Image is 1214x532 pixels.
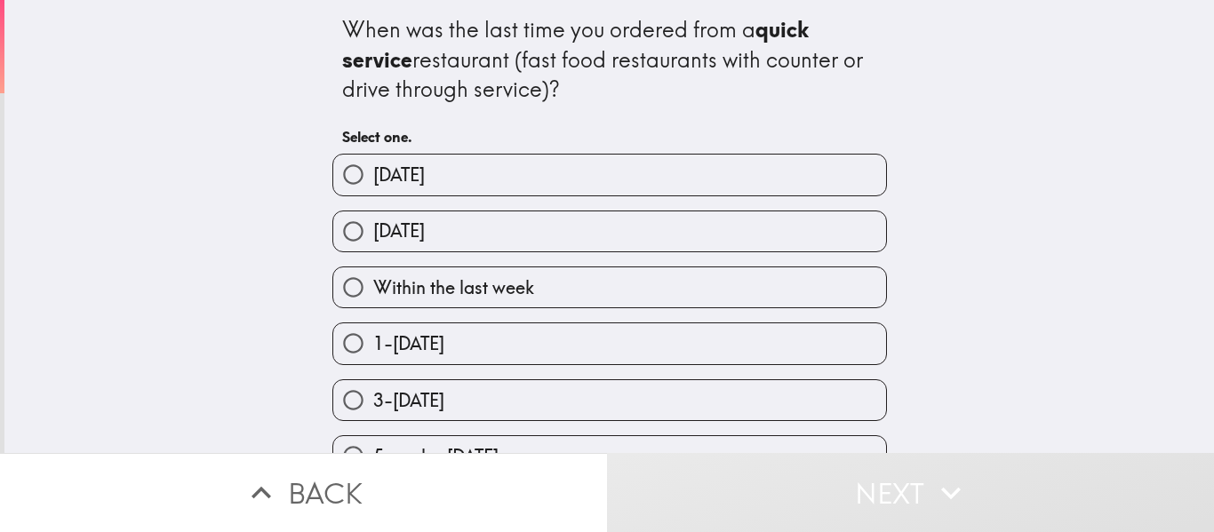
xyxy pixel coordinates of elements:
[342,127,877,147] h6: Select one.
[333,211,886,251] button: [DATE]
[373,218,425,243] span: [DATE]
[373,331,444,356] span: 1-[DATE]
[342,16,814,73] b: quick service
[333,380,886,420] button: 3-[DATE]
[333,436,886,476] button: 5 weeks-[DATE]
[373,444,499,469] span: 5 weeks-[DATE]
[333,323,886,363] button: 1-[DATE]
[333,267,886,307] button: Within the last week
[607,453,1214,532] button: Next
[333,155,886,195] button: [DATE]
[373,275,534,300] span: Within the last week
[342,15,877,105] div: When was the last time you ordered from a restaurant (fast food restaurants with counter or drive...
[373,388,444,413] span: 3-[DATE]
[373,163,425,187] span: [DATE]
